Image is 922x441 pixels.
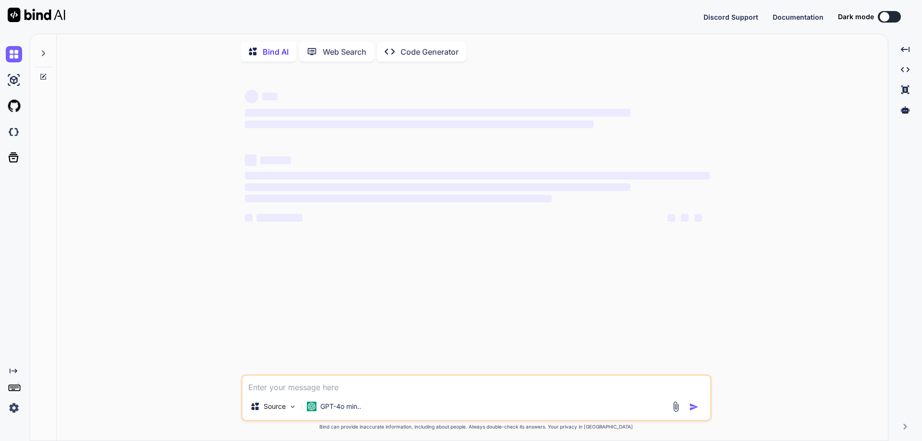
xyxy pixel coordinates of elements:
span: ‌ [245,155,256,166]
span: ‌ [667,214,675,222]
img: icon [689,402,699,412]
p: Code Generator [400,46,459,58]
p: Bind AI [263,46,289,58]
span: Documentation [773,13,824,21]
span: Discord Support [704,13,758,21]
span: ‌ [262,93,278,100]
span: ‌ [245,120,594,128]
p: GPT-4o min.. [320,402,361,411]
img: chat [6,46,22,62]
img: Pick Models [289,403,297,411]
span: ‌ [245,195,552,203]
p: Source [264,402,286,411]
span: Dark mode [838,12,874,22]
span: ‌ [681,214,689,222]
img: githubLight [6,98,22,114]
span: ‌ [245,109,631,117]
span: ‌ [260,156,291,164]
span: ‌ [694,214,702,222]
img: darkCloudIdeIcon [6,124,22,140]
span: ‌ [245,183,631,191]
button: Documentation [773,12,824,22]
span: ‌ [245,90,258,103]
img: ai-studio [6,72,22,88]
span: ‌ [256,214,303,222]
img: GPT-4o mini [307,402,316,411]
p: Web Search [323,46,366,58]
span: ‌ [245,172,710,179]
img: settings [6,400,22,416]
img: Bind AI [8,8,65,22]
img: attachment [670,401,681,412]
button: Discord Support [704,12,758,22]
span: ‌ [245,214,253,222]
p: Bind can provide inaccurate information, including about people. Always double-check its answers.... [241,423,712,430]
